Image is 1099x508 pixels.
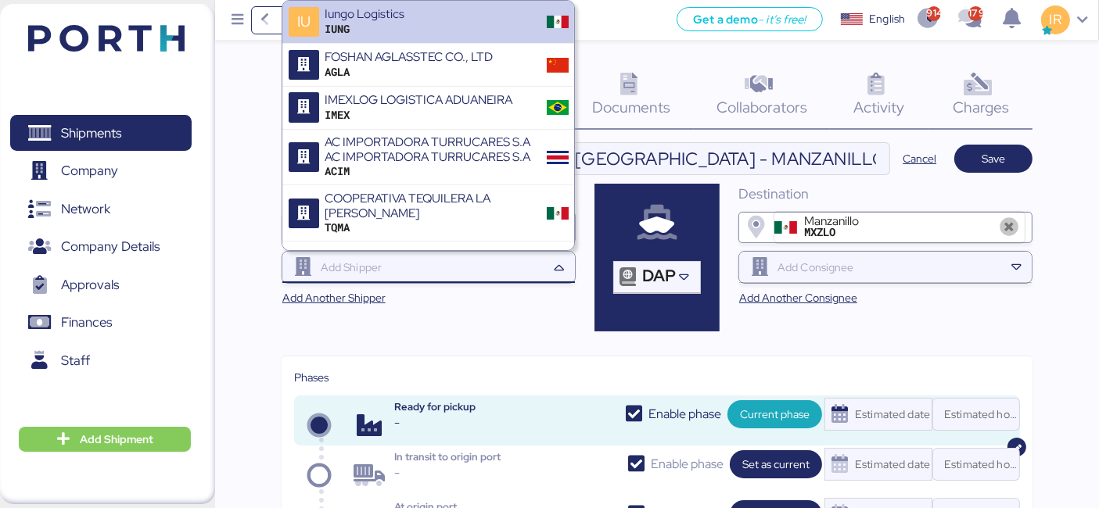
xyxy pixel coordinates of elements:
span: Set as current [742,455,810,474]
div: IMEX [325,108,512,122]
div: IMEXLOG LOGISTICA ADUANEIRA [325,93,512,107]
span: Cancel [903,149,936,168]
a: Approvals [10,267,192,302]
div: Destination [738,184,1033,204]
span: Approvals [61,274,119,296]
div: English [869,11,905,27]
div: Phases [294,369,1021,386]
a: Company Details [10,229,192,265]
button: Add Shipment [19,427,191,452]
span: DAP [642,269,676,283]
span: Shipments [61,122,121,145]
button: Menu [224,7,251,34]
button: Add Another Shipper [270,284,398,312]
input: Add Shipper [318,258,547,277]
span: Add Shipment [80,430,153,449]
button: Set as current [730,450,822,478]
span: IR [1050,9,1061,30]
span: Add Another Shipper [282,288,386,307]
div: Industrializadora Integral del Aave SAPI de CV. [325,248,536,277]
a: Company [10,153,192,189]
input: Estimated hour [933,449,1019,480]
div: Ready for pickup [394,402,582,413]
span: Enable phase [651,455,724,474]
button: Add Another Consignee [727,284,870,312]
span: Add Another Consignee [739,288,857,307]
button: Current phase [727,400,822,428]
button: Save [954,145,1033,173]
span: Current phase [740,405,810,424]
input: Estimated hour [933,399,1019,430]
div: IUNG [325,22,404,36]
span: Network [61,198,110,220]
span: Enable phase [648,405,721,424]
div: - [394,463,582,482]
div: AC IMPORTADORA TURRUCARES S.A AC IMPORTADORA TURRUCARES S.A [325,135,536,164]
span: Finances [61,311,112,334]
div: MXZLO [804,227,859,238]
div: FOSHAN AGLASSTEC CO., LTD [325,50,493,64]
a: Staff [10,342,192,378]
a: Back to Shipments [251,6,379,34]
span: Collaborators [717,97,807,117]
span: Staff [61,349,90,372]
a: Shipments [10,115,192,151]
input: Add Consignee [774,258,1004,277]
div: In transit to origin port [394,452,582,463]
span: IU [297,11,311,33]
span: Company [61,159,118,182]
div: COOPERATIVA TEQUILERA LA [PERSON_NAME] [325,191,536,220]
div: Iungo Logistics [325,7,404,21]
span: Activity [854,97,905,117]
div: ACIM [325,164,536,178]
a: Network [10,191,192,227]
div: TQMA [325,220,536,234]
div: - [394,413,582,432]
div: AGLA [325,65,493,79]
span: Charges [953,97,1009,117]
button: Cancel [890,145,949,173]
a: Finances [10,305,192,341]
span: Company Details [61,235,160,258]
span: Save [982,149,1005,168]
span: Documents [592,97,670,117]
div: Manzanillo [804,216,859,227]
